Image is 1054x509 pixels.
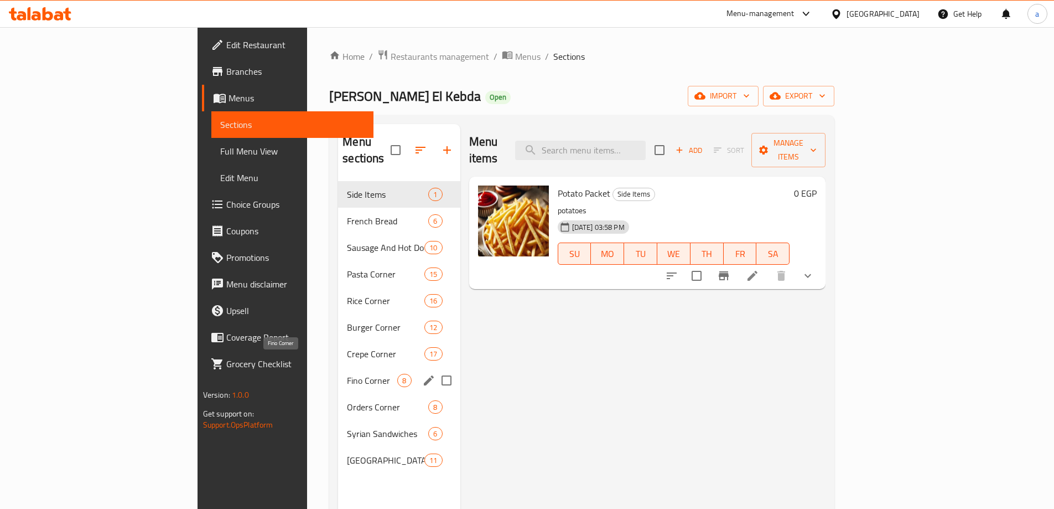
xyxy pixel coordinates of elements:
a: Grocery Checklist [202,351,373,377]
div: items [424,321,442,334]
button: show more [795,263,821,289]
a: Coverage Report [202,324,373,351]
button: FR [724,243,757,265]
span: Branches [226,65,365,78]
a: Sections [211,111,373,138]
span: a [1035,8,1039,20]
div: Side Items1 [338,181,460,208]
div: Open [485,91,511,104]
img: Potato Packet [478,186,549,256]
span: [PERSON_NAME] El Kebda [329,84,481,109]
div: Syrian Sandwiches6 [338,420,460,447]
span: Select section [648,138,671,162]
div: items [424,454,442,467]
button: TH [690,243,724,265]
span: Select all sections [384,138,407,162]
span: Side Items [347,188,428,201]
li: / [494,50,497,63]
div: items [428,188,442,201]
span: [DATE] 03:58 PM [568,222,629,233]
span: Coverage Report [226,331,365,344]
div: Orders Corner8 [338,394,460,420]
span: Menus [515,50,541,63]
button: import [688,86,759,106]
span: Restaurants management [391,50,489,63]
a: Branches [202,58,373,85]
a: Edit Menu [211,164,373,191]
a: Menus [202,85,373,111]
button: Add section [434,137,460,163]
span: Fino Corner [347,374,397,387]
div: Sausage And Hot Dog10 [338,234,460,261]
h6: 0 EGP [794,186,817,201]
span: Crepe Corner [347,347,424,361]
span: Full Menu View [220,145,365,158]
button: WE [657,243,690,265]
a: Restaurants management [377,49,489,64]
nav: Menu sections [338,177,460,478]
div: items [397,374,411,387]
a: Menus [502,49,541,64]
div: [GEOGRAPHIC_DATA]11 [338,447,460,474]
span: TU [629,246,653,262]
span: 11 [425,455,442,466]
span: Choice Groups [226,198,365,211]
a: Edit menu item [746,269,759,282]
span: 8 [429,402,442,413]
p: potatoes [558,204,790,218]
button: Add [671,142,707,159]
div: items [424,241,442,254]
div: items [428,214,442,228]
span: 6 [429,429,442,439]
span: Sort sections [407,137,434,163]
span: 1 [429,189,442,200]
nav: breadcrumb [329,49,834,64]
div: Side Items [612,188,655,201]
div: [GEOGRAPHIC_DATA] [847,8,920,20]
input: search [515,141,646,160]
span: Version: [203,388,230,402]
span: French Bread [347,214,428,228]
span: Rice Corner [347,294,424,307]
span: Sausage And Hot Dog [347,241,424,254]
span: SA [761,246,785,262]
span: Promotions [226,251,365,264]
div: Rice Corner16 [338,287,460,314]
button: TU [624,243,657,265]
span: Syrian Sandwiches [347,427,428,440]
a: Upsell [202,297,373,324]
span: Edit Restaurant [226,38,365,52]
a: Edit Restaurant [202,32,373,58]
span: Sections [220,118,365,131]
svg: Show Choices [801,269,814,282]
span: Burger Corner [347,321,424,334]
span: 10 [425,243,442,253]
span: Select to update [685,264,708,287]
button: export [763,86,834,106]
a: Coupons [202,218,373,244]
div: Burger Corner12 [338,314,460,341]
button: Manage items [751,133,825,167]
button: Branch-specific-item [710,263,737,289]
span: import [697,89,750,103]
button: delete [768,263,795,289]
a: Support.OpsPlatform [203,418,273,432]
button: SA [756,243,790,265]
a: Promotions [202,244,373,271]
span: Potato Packet [558,185,610,202]
span: Grocery Checklist [226,357,365,371]
div: Crepe Corner17 [338,341,460,367]
span: Open [485,92,511,102]
span: Orders Corner [347,400,428,414]
a: Choice Groups [202,191,373,218]
span: SU [563,246,587,262]
span: 17 [425,349,442,359]
span: 1.0.0 [232,388,249,402]
span: [GEOGRAPHIC_DATA] [347,454,424,467]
